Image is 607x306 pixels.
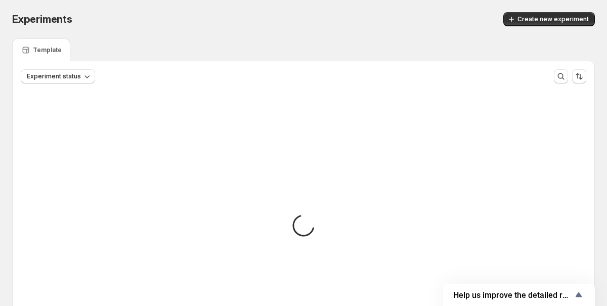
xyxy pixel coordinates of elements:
span: Create new experiment [517,15,589,23]
button: Show survey - Help us improve the detailed report for A/B campaigns [453,289,585,301]
button: Create new experiment [503,12,595,26]
span: Experiment status [27,72,81,80]
p: Template [33,46,62,54]
button: Sort the results [572,69,586,83]
button: Experiment status [21,69,95,83]
span: Experiments [12,13,72,25]
span: Help us improve the detailed report for A/B campaigns [453,290,573,300]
